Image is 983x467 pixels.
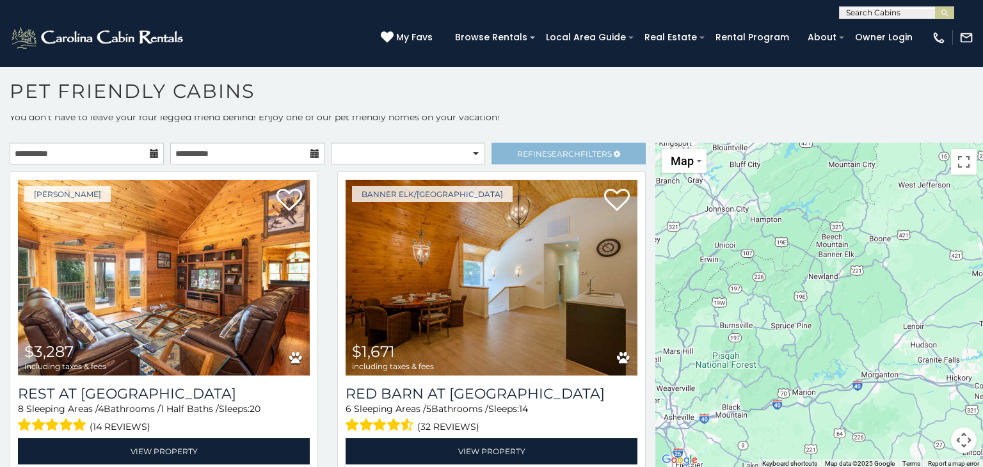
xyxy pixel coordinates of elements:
[825,460,895,467] span: Map data ©2025 Google
[928,460,979,467] a: Report a map error
[902,460,920,467] a: Terms (opens in new tab)
[346,385,637,402] a: Red Barn at [GEOGRAPHIC_DATA]
[381,31,436,45] a: My Favs
[90,418,150,435] span: (14 reviews)
[18,438,310,464] a: View Property
[98,403,104,415] span: 4
[491,143,646,164] a: RefineSearchFilters
[709,28,795,47] a: Rental Program
[517,149,612,159] span: Refine Filters
[24,362,106,370] span: including taxes & fees
[18,180,310,376] img: Rest at Mountain Crest
[24,186,111,202] a: [PERSON_NAME]
[539,28,632,47] a: Local Area Guide
[24,342,74,361] span: $3,287
[801,28,843,47] a: About
[417,418,479,435] span: (32 reviews)
[18,403,24,415] span: 8
[250,403,260,415] span: 20
[10,25,187,51] img: White-1-2.png
[161,403,219,415] span: 1 Half Baths /
[18,385,310,402] h3: Rest at Mountain Crest
[352,186,513,202] a: Banner Elk/[GEOGRAPHIC_DATA]
[18,402,310,435] div: Sleeping Areas / Bathrooms / Sleeps:
[959,31,973,45] img: mail-regular-white.png
[346,403,351,415] span: 6
[951,149,977,175] button: Toggle fullscreen view
[951,427,977,453] button: Map camera controls
[346,385,637,402] h3: Red Barn at Tiffanys Estate
[352,342,395,361] span: $1,671
[346,438,637,464] a: View Property
[426,403,431,415] span: 5
[547,149,580,159] span: Search
[449,28,534,47] a: Browse Rentals
[18,180,310,376] a: Rest at Mountain Crest $3,287 including taxes & fees
[18,385,310,402] a: Rest at [GEOGRAPHIC_DATA]
[932,31,946,45] img: phone-regular-white.png
[276,187,302,214] a: Add to favorites
[671,154,694,168] span: Map
[346,180,637,376] a: Red Barn at Tiffanys Estate $1,671 including taxes & fees
[662,149,707,173] button: Change map style
[346,180,637,376] img: Red Barn at Tiffanys Estate
[519,403,528,415] span: 14
[346,402,637,435] div: Sleeping Areas / Bathrooms / Sleeps:
[638,28,703,47] a: Real Estate
[396,31,433,44] span: My Favs
[849,28,919,47] a: Owner Login
[604,187,630,214] a: Add to favorites
[352,362,434,370] span: including taxes & fees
